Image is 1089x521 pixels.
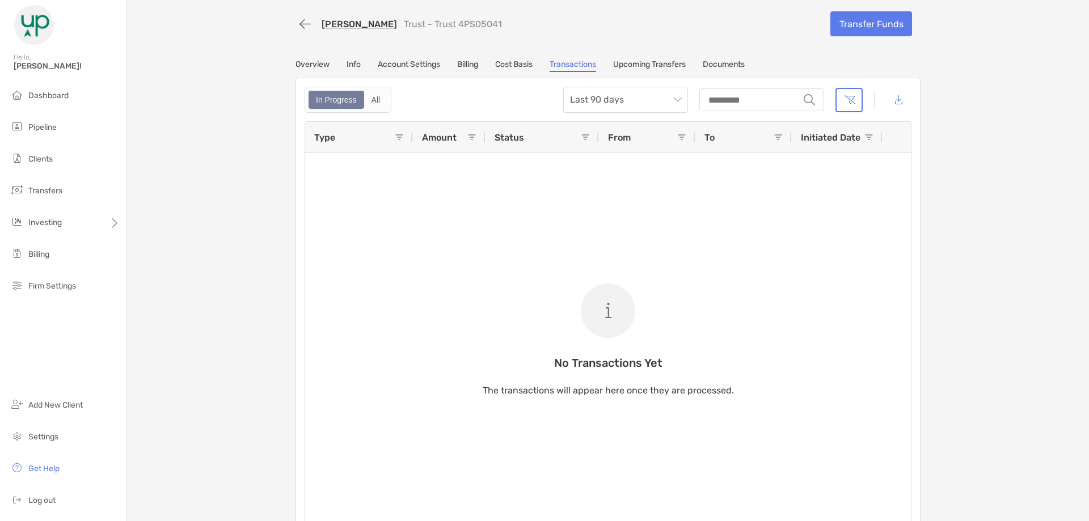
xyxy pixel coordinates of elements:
[835,88,863,112] button: Clear filters
[10,247,24,260] img: billing icon
[305,87,391,113] div: segmented control
[28,249,49,259] span: Billing
[10,215,24,228] img: investing icon
[10,88,24,101] img: dashboard icon
[28,91,69,100] span: Dashboard
[830,11,912,36] a: Transfer Funds
[28,400,83,410] span: Add New Client
[378,60,440,72] a: Account Settings
[347,60,361,72] a: Info
[28,432,58,442] span: Settings
[495,60,533,72] a: Cost Basis
[10,429,24,443] img: settings icon
[703,60,745,72] a: Documents
[483,383,734,397] p: The transactions will appear here once they are processed.
[483,356,734,370] p: No Transactions Yet
[457,60,478,72] a: Billing
[14,5,54,45] img: Zoe Logo
[28,464,60,473] span: Get Help
[14,61,120,71] span: [PERSON_NAME]!
[28,218,62,227] span: Investing
[296,60,330,72] a: Overview
[28,281,76,291] span: Firm Settings
[310,92,363,108] div: In Progress
[322,19,397,29] a: [PERSON_NAME]
[10,151,24,165] img: clients icon
[10,120,24,133] img: pipeline icon
[28,122,57,132] span: Pipeline
[550,60,596,72] a: Transactions
[365,92,387,108] div: All
[28,495,56,505] span: Log out
[10,397,24,411] img: add_new_client icon
[28,186,62,196] span: Transfers
[10,493,24,506] img: logout icon
[613,60,686,72] a: Upcoming Transfers
[28,154,53,164] span: Clients
[10,183,24,197] img: transfers icon
[570,87,681,112] span: Last 90 days
[404,19,502,29] p: Trust - Trust 4PS05041
[804,94,815,105] img: input icon
[10,278,24,292] img: firm-settings icon
[10,461,24,475] img: get-help icon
